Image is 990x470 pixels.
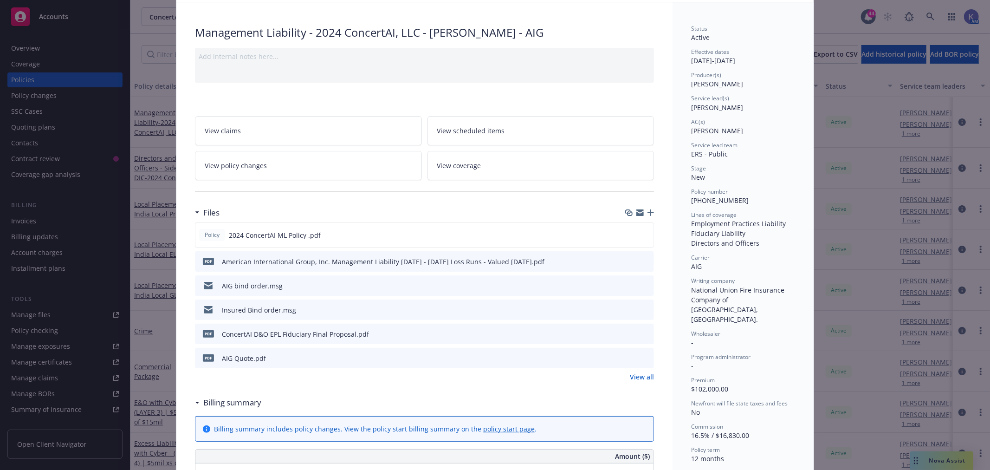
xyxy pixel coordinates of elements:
span: View policy changes [205,161,267,170]
span: AC(s) [691,118,705,126]
a: View all [630,372,654,382]
div: AIG bind order.msg [222,281,283,291]
div: Add internal notes here... [199,52,650,61]
button: download file [627,353,634,363]
span: 2024 ConcertAI ML Policy .pdf [229,230,321,240]
span: National Union Fire Insurance Company of [GEOGRAPHIC_DATA], [GEOGRAPHIC_DATA]. [691,286,786,324]
button: download file [627,329,634,339]
span: Program administrator [691,353,751,361]
span: No [691,408,700,417]
span: $102,000.00 [691,385,728,393]
span: View scheduled items [437,126,505,136]
span: Stage [691,164,706,172]
span: Carrier [691,254,710,261]
div: Employment Practices Liability [691,219,795,228]
button: preview file [642,281,650,291]
span: [PERSON_NAME] [691,79,743,88]
button: preview file [642,353,650,363]
button: download file [627,257,634,267]
span: pdf [203,330,214,337]
span: AIG [691,262,702,271]
span: Policy term [691,446,720,454]
span: Policy number [691,188,728,196]
span: Commission [691,423,723,431]
span: Service lead team [691,141,738,149]
div: American International Group, Inc. Management Liability [DATE] - [DATE] Loss Runs - Valued [DATE]... [222,257,544,267]
span: Effective dates [691,48,729,56]
span: Writing company [691,277,735,285]
div: AIG Quote.pdf [222,353,266,363]
button: download file [627,305,634,315]
span: 12 months [691,454,724,463]
div: Files [195,207,220,219]
span: [PERSON_NAME] [691,126,743,135]
div: Insured Bind order.msg [222,305,296,315]
span: - [691,361,693,370]
span: Lines of coverage [691,211,737,219]
a: View scheduled items [427,116,654,145]
a: View coverage [427,151,654,180]
span: [PERSON_NAME] [691,103,743,112]
div: ConcertAI D&O EPL Fiduciary Final Proposal.pdf [222,329,369,339]
div: Billing summary includes policy changes. View the policy start billing summary on the . [214,424,537,434]
h3: Files [203,207,220,219]
span: Active [691,33,710,42]
h3: Billing summary [203,397,261,409]
button: preview file [642,329,650,339]
button: preview file [641,230,650,240]
div: Management Liability - 2024 ConcertAI, LLC - [PERSON_NAME] - AIG [195,25,654,40]
span: pdf [203,354,214,361]
div: Fiduciary Liability [691,228,795,238]
span: Status [691,25,707,33]
span: Policy [203,231,221,239]
div: [DATE] - [DATE] [691,48,795,65]
button: download file [627,281,634,291]
span: New [691,173,705,182]
div: Directors and Officers [691,238,795,248]
button: preview file [642,305,650,315]
button: preview file [642,257,650,267]
span: Wholesaler [691,330,720,338]
span: 16.5% / $16,830.00 [691,431,749,440]
a: policy start page [483,424,535,433]
span: Newfront will file state taxes and fees [691,399,788,407]
span: View claims [205,126,241,136]
span: Premium [691,376,715,384]
span: Producer(s) [691,71,721,79]
span: [PHONE_NUMBER] [691,196,749,205]
a: View policy changes [195,151,422,180]
a: View claims [195,116,422,145]
span: View coverage [437,161,481,170]
div: Billing summary [195,397,261,409]
span: - [691,338,693,347]
span: ERS - Public [691,150,728,158]
span: pdf [203,258,214,265]
button: download file [627,230,634,240]
span: Service lead(s) [691,94,729,102]
span: Amount ($) [615,451,650,461]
